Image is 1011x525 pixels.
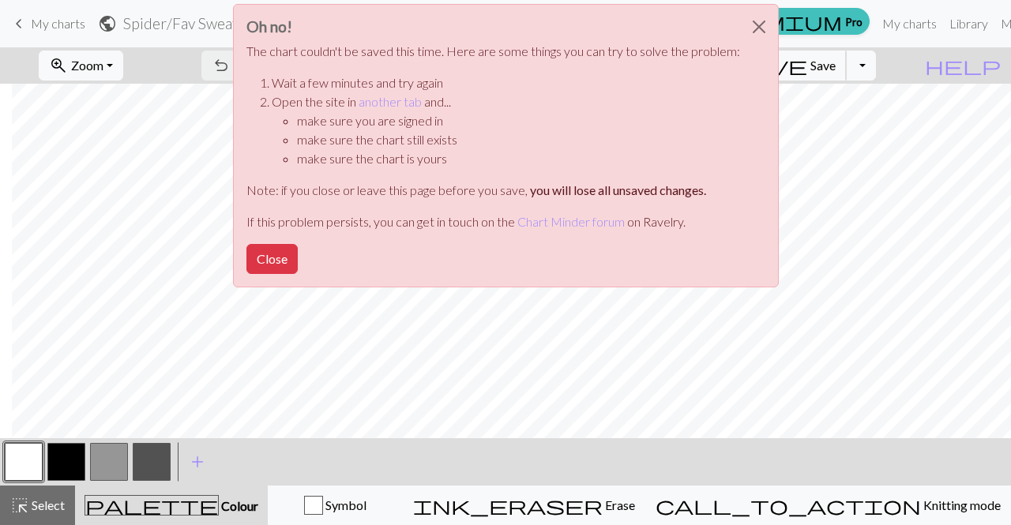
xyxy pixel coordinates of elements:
[246,17,740,36] h3: Oh no!
[517,214,625,229] a: Chart Minder forum
[323,497,366,512] span: Symbol
[297,111,740,130] li: make sure you are signed in
[921,497,1001,512] span: Knitting mode
[413,494,603,516] span: ink_eraser
[219,498,258,513] span: Colour
[359,94,422,109] a: another tab
[246,212,740,231] p: If this problem persists, you can get in touch on the on Ravelry.
[268,486,403,525] button: Symbol
[297,130,740,149] li: make sure the chart still exists
[75,486,268,525] button: Colour
[246,181,740,200] p: Note: if you close or leave this page before you save,
[246,42,740,61] p: The chart couldn't be saved this time. Here are some things you can try to solve the problem:
[645,486,1011,525] button: Knitting mode
[85,494,218,516] span: palette
[272,73,740,92] li: Wait a few minutes and try again
[272,92,740,168] li: Open the site in and...
[246,244,298,274] button: Close
[188,451,207,473] span: add
[603,497,635,512] span: Erase
[10,494,29,516] span: highlight_alt
[403,486,645,525] button: Erase
[297,149,740,168] li: make sure the chart is yours
[740,5,778,49] button: Close
[29,497,65,512] span: Select
[656,494,921,516] span: call_to_action
[530,182,706,197] strong: you will lose all unsaved changes.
